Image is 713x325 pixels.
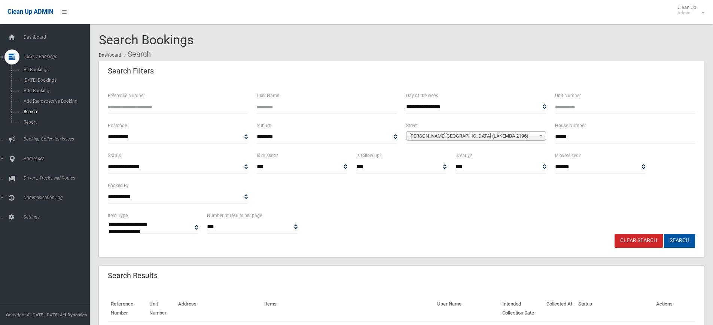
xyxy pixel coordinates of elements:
[108,121,127,130] label: Postcode
[21,78,89,83] span: [DATE] Bookings
[108,296,146,322] th: Reference Number
[555,91,581,100] label: Unit Number
[21,156,95,161] span: Addresses
[409,132,536,141] span: [PERSON_NAME][GEOGRAPHIC_DATA] (LAKEMBA 2195)
[455,151,472,160] label: Is early?
[356,151,382,160] label: Is follow up?
[21,175,95,181] span: Drivers, Trucks and Routes
[146,296,175,322] th: Unit Number
[6,312,59,318] span: Copyright © [DATE]-[DATE]
[257,121,271,130] label: Suburb
[7,8,53,15] span: Clean Up ADMIN
[543,296,575,322] th: Collected At
[108,211,128,220] label: Item Type
[555,121,586,130] label: House Number
[406,121,418,130] label: Street
[21,195,95,200] span: Communication Log
[60,312,87,318] strong: Jet Dynamics
[99,268,167,283] header: Search Results
[21,120,89,125] span: Report
[21,67,89,72] span: All Bookings
[615,234,663,248] a: Clear Search
[99,52,121,58] a: Dashboard
[21,99,89,104] span: Add Retrospective Booking
[207,211,262,220] label: Number of results per page
[499,296,543,322] th: Intended Collection Date
[261,296,434,322] th: Items
[664,234,695,248] button: Search
[406,91,438,100] label: Day of the week
[21,34,95,40] span: Dashboard
[21,136,95,142] span: Booking Collection Issues
[99,64,163,78] header: Search Filters
[653,296,695,322] th: Actions
[674,4,704,16] span: Clean Up
[434,296,499,322] th: User Name
[257,91,279,100] label: User Name
[21,109,89,114] span: Search
[122,47,151,61] li: Search
[677,10,696,16] small: Admin
[555,151,581,160] label: Is oversized?
[108,151,121,160] label: Status
[21,54,95,59] span: Tasks / Bookings
[21,88,89,93] span: Add Booking
[575,296,653,322] th: Status
[257,151,278,160] label: Is missed?
[99,32,194,47] span: Search Bookings
[108,91,145,100] label: Reference Number
[175,296,261,322] th: Address
[21,214,95,220] span: Settings
[108,181,129,190] label: Booked By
